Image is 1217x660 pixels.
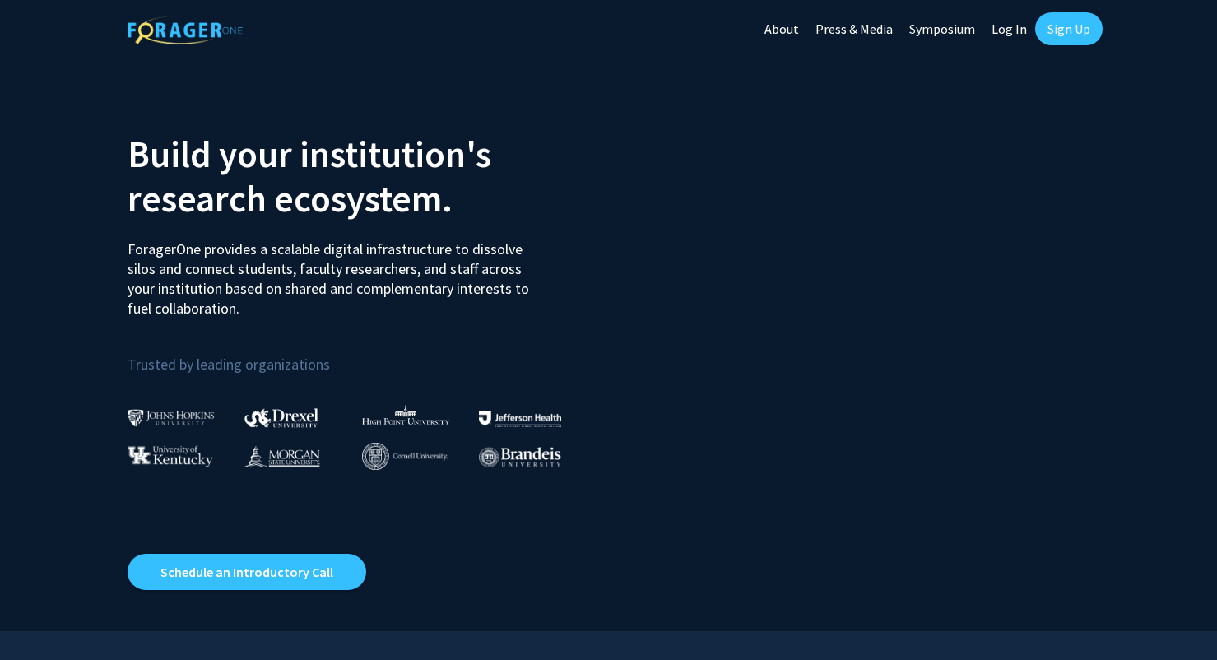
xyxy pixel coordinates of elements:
[1035,12,1103,45] a: Sign Up
[128,409,215,426] img: Johns Hopkins University
[362,405,449,425] img: High Point University
[128,332,597,377] p: Trusted by leading organizations
[479,411,561,426] img: Thomas Jefferson University
[244,408,318,427] img: Drexel University
[244,445,320,467] img: Morgan State University
[479,447,561,467] img: Brandeis University
[128,132,597,221] h2: Build your institution's research ecosystem.
[362,443,448,470] img: Cornell University
[128,445,213,467] img: University of Kentucky
[128,16,243,44] img: ForagerOne Logo
[128,554,366,590] a: Opens in a new tab
[128,227,541,318] p: ForagerOne provides a scalable digital infrastructure to dissolve silos and connect students, fac...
